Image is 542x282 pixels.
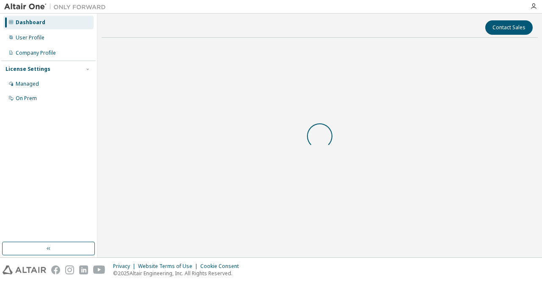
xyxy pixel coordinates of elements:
[113,270,244,277] p: © 2025 Altair Engineering, Inc. All Rights Reserved.
[16,19,45,26] div: Dashboard
[485,20,533,35] button: Contact Sales
[16,81,39,87] div: Managed
[3,265,46,274] img: altair_logo.svg
[6,66,50,73] div: License Settings
[16,95,37,102] div: On Prem
[113,263,138,270] div: Privacy
[4,3,110,11] img: Altair One
[16,34,44,41] div: User Profile
[200,263,244,270] div: Cookie Consent
[51,265,60,274] img: facebook.svg
[65,265,74,274] img: instagram.svg
[16,50,56,56] div: Company Profile
[93,265,105,274] img: youtube.svg
[79,265,88,274] img: linkedin.svg
[138,263,200,270] div: Website Terms of Use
